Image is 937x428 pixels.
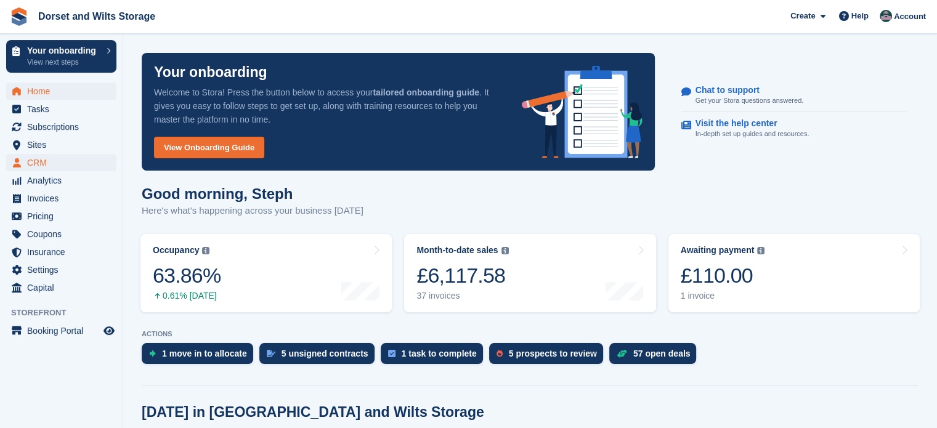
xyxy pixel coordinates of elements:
a: Preview store [102,323,116,338]
span: Create [790,10,815,22]
div: 37 invoices [416,291,508,301]
a: menu [6,322,116,339]
a: Awaiting payment £110.00 1 invoice [668,234,920,312]
a: menu [6,243,116,260]
div: Occupancy [153,245,199,256]
div: 1 move in to allocate [162,349,247,358]
div: Awaiting payment [681,245,755,256]
p: Your onboarding [154,65,267,79]
img: prospect-51fa495bee0391a8d652442698ab0144808aea92771e9ea1ae160a38d050c398.svg [497,350,503,357]
span: CRM [27,154,101,171]
p: In-depth set up guides and resources. [696,129,809,139]
a: 5 unsigned contracts [259,343,381,370]
a: menu [6,83,116,100]
div: £6,117.58 [416,263,508,288]
p: Visit the help center [696,118,800,129]
span: Home [27,83,101,100]
a: menu [6,172,116,189]
span: Sites [27,136,101,153]
img: icon-info-grey-7440780725fd019a000dd9b08b2336e03edf1995a4989e88bcd33f0948082b44.svg [202,247,209,254]
span: Subscriptions [27,118,101,135]
a: menu [6,208,116,225]
span: Insurance [27,243,101,260]
span: Booking Portal [27,322,101,339]
a: menu [6,154,116,171]
img: task-75834270c22a3079a89374b754ae025e5fb1db73e45f91037f5363f120a921f8.svg [388,350,395,357]
a: Occupancy 63.86% 0.61% [DATE] [140,234,392,312]
h1: Good morning, Steph [142,185,363,202]
span: Settings [27,261,101,278]
span: Analytics [27,172,101,189]
a: menu [6,118,116,135]
span: Invoices [27,190,101,207]
div: 63.86% [153,263,221,288]
a: menu [6,100,116,118]
h2: [DATE] in [GEOGRAPHIC_DATA] and Wilts Storage [142,404,484,421]
div: 5 unsigned contracts [282,349,368,358]
p: Get your Stora questions answered. [696,95,803,106]
div: 1 invoice [681,291,765,301]
p: View next steps [27,57,100,68]
span: Account [894,10,926,23]
img: contract_signature_icon-13c848040528278c33f63329250d36e43548de30e8caae1d1a13099fd9432cc5.svg [267,350,275,357]
span: Help [851,10,869,22]
a: View Onboarding Guide [154,137,264,158]
a: menu [6,225,116,243]
span: Storefront [11,307,123,319]
img: icon-info-grey-7440780725fd019a000dd9b08b2336e03edf1995a4989e88bcd33f0948082b44.svg [501,247,509,254]
a: 1 task to complete [381,343,489,370]
div: Month-to-date sales [416,245,498,256]
span: Pricing [27,208,101,225]
strong: tailored onboarding guide [373,87,479,97]
a: menu [6,136,116,153]
a: Your onboarding View next steps [6,40,116,73]
p: Chat to support [696,85,793,95]
a: Dorset and Wilts Storage [33,6,160,26]
p: Your onboarding [27,46,100,55]
a: menu [6,279,116,296]
a: Visit the help center In-depth set up guides and resources. [681,112,907,145]
div: 0.61% [DATE] [153,291,221,301]
a: menu [6,190,116,207]
div: 57 open deals [633,349,691,358]
img: move_ins_to_allocate_icon-fdf77a2bb77ea45bf5b3d319d69a93e2d87916cf1d5bf7949dd705db3b84f3ca.svg [149,350,156,357]
img: Steph Chick [880,10,892,22]
a: menu [6,261,116,278]
span: Tasks [27,100,101,118]
a: Chat to support Get your Stora questions answered. [681,79,907,113]
span: Coupons [27,225,101,243]
a: 57 open deals [609,343,703,370]
img: deal-1b604bf984904fb50ccaf53a9ad4b4a5d6e5aea283cecdc64d6e3604feb123c2.svg [617,349,627,358]
span: Capital [27,279,101,296]
a: 5 prospects to review [489,343,609,370]
div: 1 task to complete [402,349,477,358]
p: Welcome to Stora! Press the button below to access your . It gives you easy to follow steps to ge... [154,86,502,126]
p: ACTIONS [142,330,919,338]
div: 5 prospects to review [509,349,597,358]
p: Here's what's happening across your business [DATE] [142,204,363,218]
div: £110.00 [681,263,765,288]
img: onboarding-info-6c161a55d2c0e0a8cae90662b2fe09162a5109e8cc188191df67fb4f79e88e88.svg [522,66,643,158]
a: 1 move in to allocate [142,343,259,370]
img: stora-icon-8386f47178a22dfd0bd8f6a31ec36ba5ce8667c1dd55bd0f319d3a0aa187defe.svg [10,7,28,26]
img: icon-info-grey-7440780725fd019a000dd9b08b2336e03edf1995a4989e88bcd33f0948082b44.svg [757,247,765,254]
a: Month-to-date sales £6,117.58 37 invoices [404,234,655,312]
